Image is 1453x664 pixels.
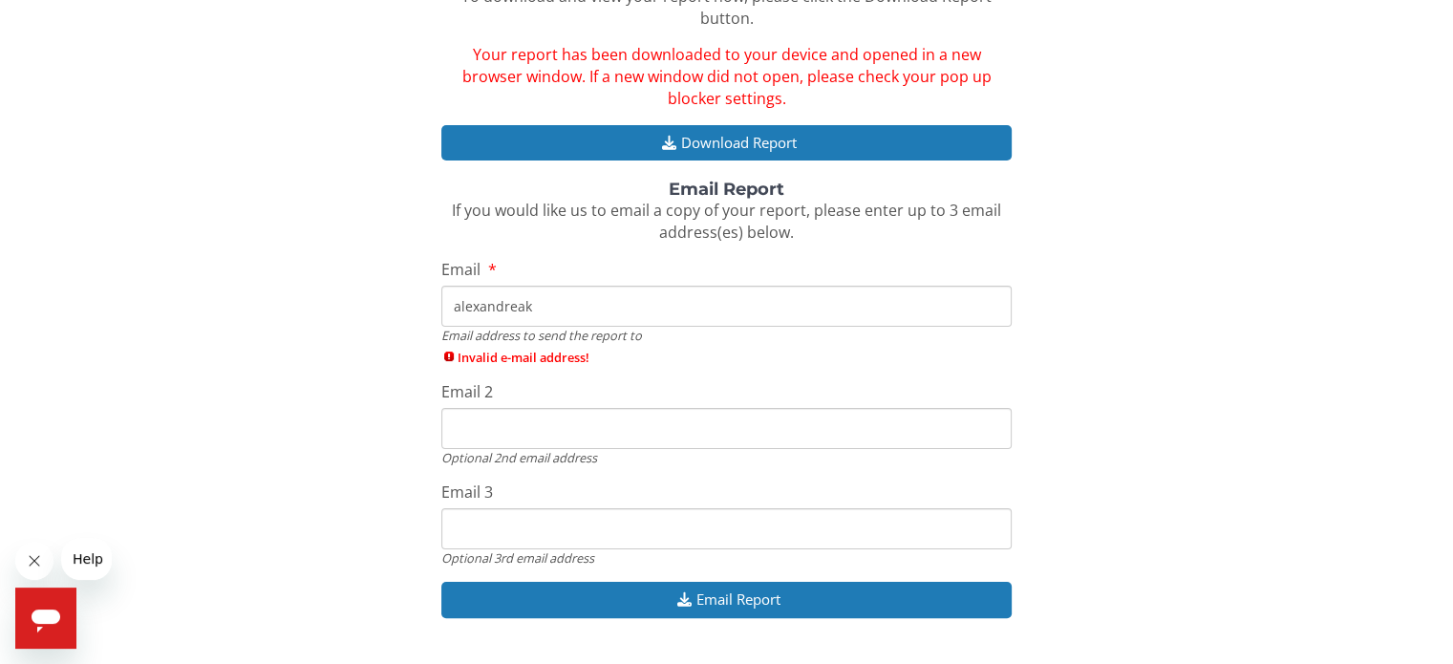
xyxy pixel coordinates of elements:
[441,125,1011,161] button: Download Report
[669,179,784,200] strong: Email Report
[441,259,481,280] span: Email
[15,588,76,649] iframe: Button to launch messaging window
[441,327,1011,344] div: Email address to send the report to
[15,542,53,580] iframe: Close message
[441,381,493,402] span: Email 2
[441,582,1011,617] button: Email Report
[61,538,112,580] iframe: Message from company
[452,200,1001,243] span: If you would like us to email a copy of your report, please enter up to 3 email address(es) below.
[441,482,493,503] span: Email 3
[441,349,1011,366] span: Invalid e-mail address!
[441,549,1011,567] div: Optional 3rd email address
[461,44,991,109] span: Your report has been downloaded to your device and opened in a new browser window. If a new windo...
[441,449,1011,466] div: Optional 2nd email address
